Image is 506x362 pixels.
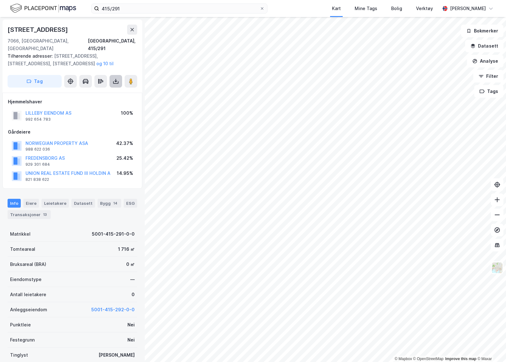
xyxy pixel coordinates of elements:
[99,4,260,13] input: Søk på adresse, matrikkel, gårdeiere, leietakere eller personer
[25,162,50,167] div: 929 301 684
[465,40,503,52] button: Datasett
[10,276,42,283] div: Eiendomstype
[116,154,133,162] div: 25.42%
[112,200,119,206] div: 14
[98,199,121,208] div: Bygg
[355,5,377,12] div: Mine Tags
[124,199,137,208] div: ESG
[416,5,433,12] div: Verktøy
[8,25,69,35] div: [STREET_ADDRESS]
[10,245,35,253] div: Tomteareal
[10,291,46,298] div: Antall leietakere
[10,336,35,344] div: Festegrunn
[8,75,62,88] button: Tag
[23,199,39,208] div: Eiere
[8,210,51,219] div: Transaksjoner
[395,357,412,361] a: Mapbox
[25,117,51,122] div: 992 654 783
[473,70,503,83] button: Filter
[10,261,46,268] div: Bruksareal (BRA)
[118,245,135,253] div: 1 716 ㎡
[42,199,69,208] div: Leietakere
[98,351,135,359] div: [PERSON_NAME]
[391,5,402,12] div: Bolig
[117,170,133,177] div: 14.95%
[8,37,88,52] div: 7066, [GEOGRAPHIC_DATA], [GEOGRAPHIC_DATA]
[127,321,135,329] div: Nei
[413,357,444,361] a: OpenStreetMap
[8,52,132,67] div: [STREET_ADDRESS], [STREET_ADDRESS], [STREET_ADDRESS]
[10,321,31,329] div: Punktleie
[116,140,133,147] div: 42.37%
[8,128,137,136] div: Gårdeiere
[467,55,503,67] button: Analyse
[475,332,506,362] iframe: Chat Widget
[127,336,135,344] div: Nei
[132,291,135,298] div: 0
[42,211,48,218] div: 13
[10,351,28,359] div: Tinglyst
[8,199,21,208] div: Info
[25,177,49,182] div: 821 838 622
[491,262,503,274] img: Z
[71,199,95,208] div: Datasett
[92,230,135,238] div: 5001-415-291-0-0
[8,98,137,106] div: Hjemmelshaver
[461,25,503,37] button: Bokmerker
[25,147,50,152] div: 988 622 036
[474,85,503,98] button: Tags
[10,306,47,313] div: Anleggseiendom
[8,53,54,59] span: Tilhørende adresser:
[126,261,135,268] div: 0 ㎡
[91,306,135,313] button: 5001-415-292-0-0
[121,109,133,117] div: 100%
[332,5,341,12] div: Kart
[450,5,486,12] div: [PERSON_NAME]
[10,230,31,238] div: Matrikkel
[10,3,76,14] img: logo.f888ab2527a4732fd821a326f86c7f29.svg
[130,276,135,283] div: —
[445,357,476,361] a: Improve this map
[88,37,137,52] div: [GEOGRAPHIC_DATA], 415/291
